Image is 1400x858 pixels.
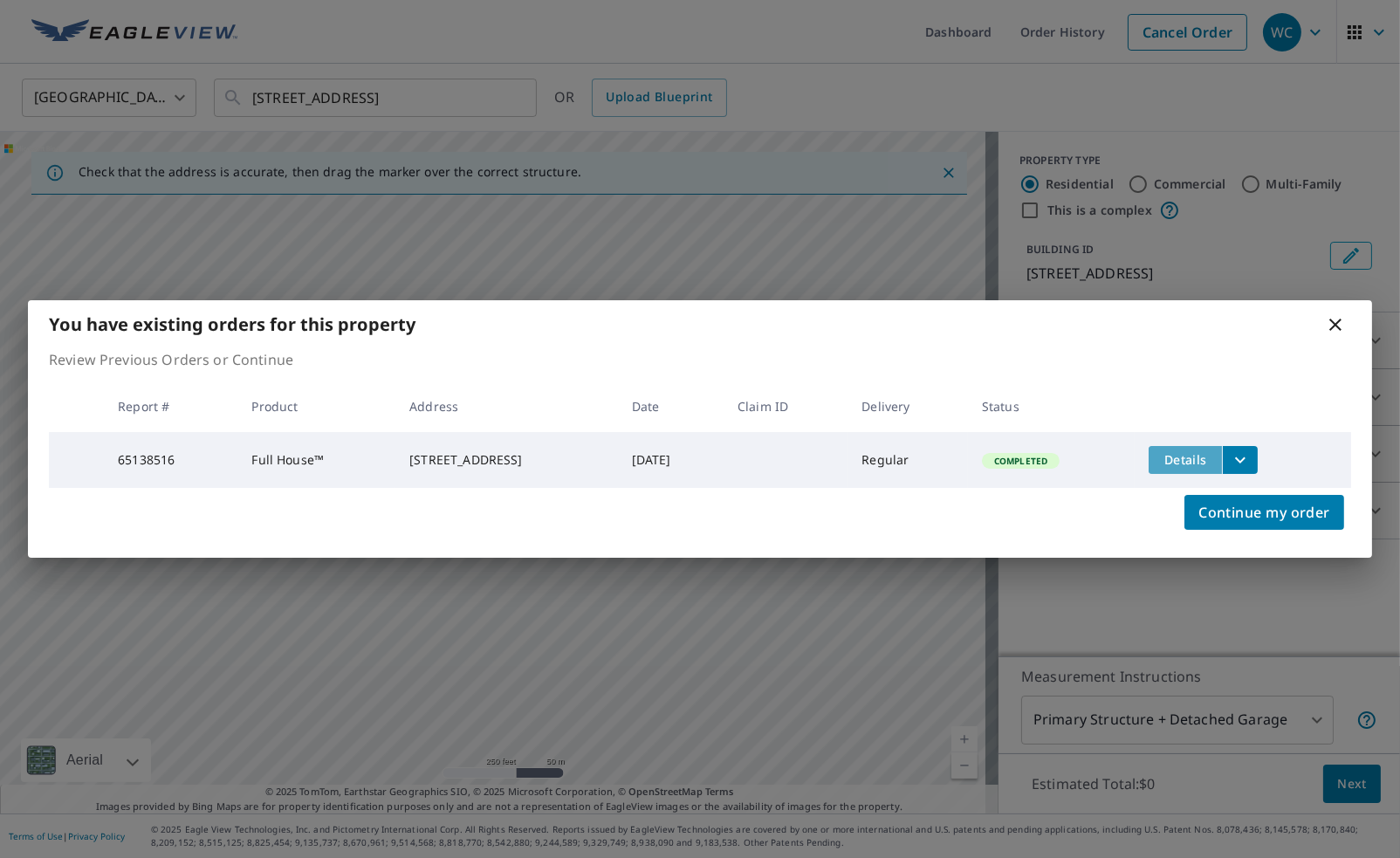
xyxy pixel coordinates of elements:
[49,349,1351,370] p: Review Previous Orders or Continue
[1222,446,1258,474] button: filesDropdownBtn-65138516
[104,432,237,488] td: 65138516
[1149,446,1222,474] button: detailsBtn-65138516
[618,432,724,488] td: [DATE]
[1198,500,1330,525] span: Continue my order
[1184,495,1344,530] button: Continue my order
[968,381,1135,432] th: Status
[724,381,848,432] th: Claim ID
[618,381,724,432] th: Date
[104,381,237,432] th: Report #
[409,451,604,469] div: [STREET_ADDRESS]
[848,381,968,432] th: Delivery
[395,381,618,432] th: Address
[49,312,415,336] b: You have existing orders for this property
[1159,451,1211,468] span: Details
[848,432,968,488] td: Regular
[237,381,395,432] th: Product
[237,432,395,488] td: Full House™
[984,455,1058,467] span: Completed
